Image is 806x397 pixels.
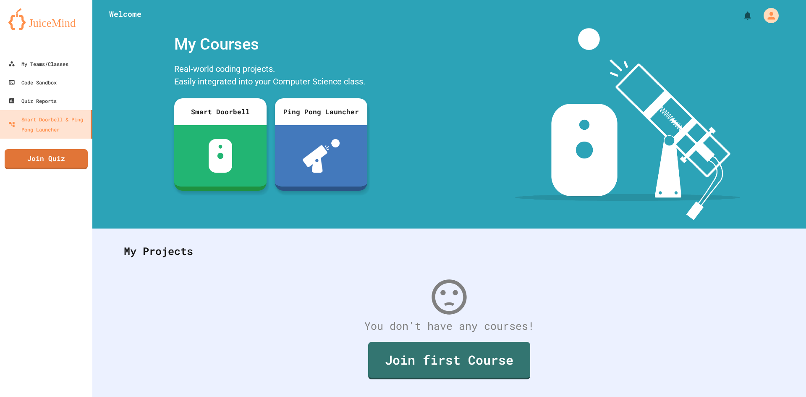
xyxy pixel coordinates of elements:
img: ppl-with-ball.png [303,139,340,173]
div: Real-world coding projects. Easily integrated into your Computer Science class. [170,60,372,92]
div: Code Sandbox [8,77,57,87]
div: My Notifications [727,8,755,23]
iframe: chat widget [771,363,798,389]
img: logo-orange.svg [8,8,84,30]
div: My Courses [170,28,372,60]
div: Quiz Reports [8,96,57,106]
div: Ping Pong Launcher [275,98,367,125]
div: My Teams/Classes [8,59,68,69]
div: You don't have any courses! [115,318,783,334]
a: Join Quiz [5,149,88,169]
img: banner-image-my-projects.png [515,28,740,220]
a: Join first Course [368,342,530,379]
div: My Account [755,6,781,25]
div: Smart Doorbell & Ping Pong Launcher [8,114,87,134]
iframe: chat widget [736,327,798,363]
div: My Projects [115,235,783,268]
div: Smart Doorbell [174,98,267,125]
img: sdb-white.svg [209,139,233,173]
